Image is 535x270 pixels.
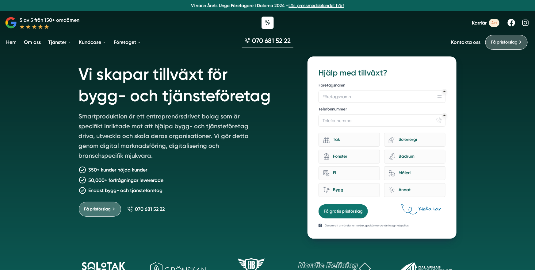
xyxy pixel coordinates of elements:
p: 50,000+ förfrågningar levererade [89,176,164,184]
a: Företaget [113,34,143,50]
a: 070 681 52 22 [242,36,293,48]
p: 350+ kunder nöjda kunder [89,166,147,174]
span: Få prisförslag [491,39,518,46]
p: Vi vann Årets Unga Företagare i Dalarna 2024 – [2,2,533,9]
a: Om oss [23,34,42,50]
p: Genom att använda formuläret godkänner du vår integritetspolicy. [325,223,409,228]
a: Läs pressmeddelandet här! [289,3,344,8]
p: Smartproduktion är ett entreprenörsdrivet bolag som är specifikt inriktade mot att hjälpa bygg- o... [79,111,255,163]
h3: Hjälp med tillväxt? [319,67,445,79]
a: 070 681 52 22 [127,206,165,212]
button: Få gratis prisförslag [319,204,368,218]
a: Kundcase [78,34,108,50]
div: Obligatoriskt [443,90,446,93]
a: Hem [5,34,18,50]
p: 5 av 5 från 150+ omdömen [20,16,79,24]
p: Endast bygg- och tjänsteföretag [89,187,163,194]
a: Karriär 4st [472,19,499,27]
span: 070 681 52 22 [135,206,165,212]
span: Få prisförslag [84,206,111,213]
input: Telefonnummer [319,114,445,127]
input: Företagsnamn [319,91,445,103]
span: 4st [489,19,499,27]
h1: Vi skapar tillväxt för bygg- och tjänsteföretag [79,56,293,111]
label: Företagsnamn [319,83,445,89]
span: 070 681 52 22 [252,36,291,45]
a: Få prisförslag [485,35,528,50]
span: Karriär [472,20,487,26]
a: Få prisförslag [79,202,121,217]
div: Obligatoriskt [443,114,446,117]
a: Kontakta oss [451,39,480,45]
a: Tjänster [47,34,73,50]
label: Telefonnummer [319,106,445,113]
